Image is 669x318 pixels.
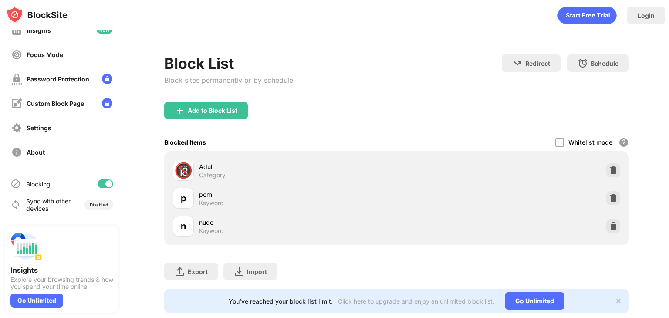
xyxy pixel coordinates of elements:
[10,294,63,308] div: Go Unlimited
[11,98,22,109] img: customize-block-page-off.svg
[26,180,51,188] div: Blocking
[10,276,113,290] div: Explore your browsing trends & how you spend your time online
[164,54,293,72] div: Block List
[505,292,564,310] div: Go Unlimited
[164,139,206,146] div: Blocked Items
[591,60,618,67] div: Schedule
[10,266,113,274] div: Insights
[247,268,267,275] div: Import
[27,124,51,132] div: Settings
[26,197,71,212] div: Sync with other devices
[102,74,112,84] img: lock-menu.svg
[557,7,617,24] div: animation
[97,27,112,34] img: new-icon.svg
[27,149,45,156] div: About
[11,74,22,85] img: password-protection-off.svg
[11,49,22,60] img: focus-off.svg
[568,139,612,146] div: Whitelist mode
[102,98,112,108] img: lock-menu.svg
[615,298,622,304] img: x-button.svg
[199,171,226,179] div: Category
[11,122,22,133] img: settings-off.svg
[199,227,224,235] div: Keyword
[188,107,237,114] div: Add to Block List
[525,60,550,67] div: Redirect
[338,298,494,305] div: Click here to upgrade and enjoy an unlimited block list.
[10,179,21,189] img: blocking-icon.svg
[174,162,193,179] div: 🔞
[181,220,186,233] div: n
[638,12,655,19] div: Login
[199,162,396,171] div: Adult
[90,202,108,207] div: Disabled
[199,199,224,207] div: Keyword
[199,190,396,199] div: porn
[27,27,51,34] div: Insights
[27,75,89,83] div: Password Protection
[11,25,22,36] img: insights-off.svg
[6,6,68,24] img: logo-blocksite.svg
[11,147,22,158] img: about-off.svg
[229,298,333,305] div: You’ve reached your block list limit.
[188,268,208,275] div: Export
[199,218,396,227] div: nude
[10,200,21,210] img: sync-icon.svg
[27,100,84,107] div: Custom Block Page
[27,51,63,58] div: Focus Mode
[10,231,42,262] img: push-insights.svg
[181,192,186,205] div: p
[164,76,293,85] div: Block sites permanently or by schedule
